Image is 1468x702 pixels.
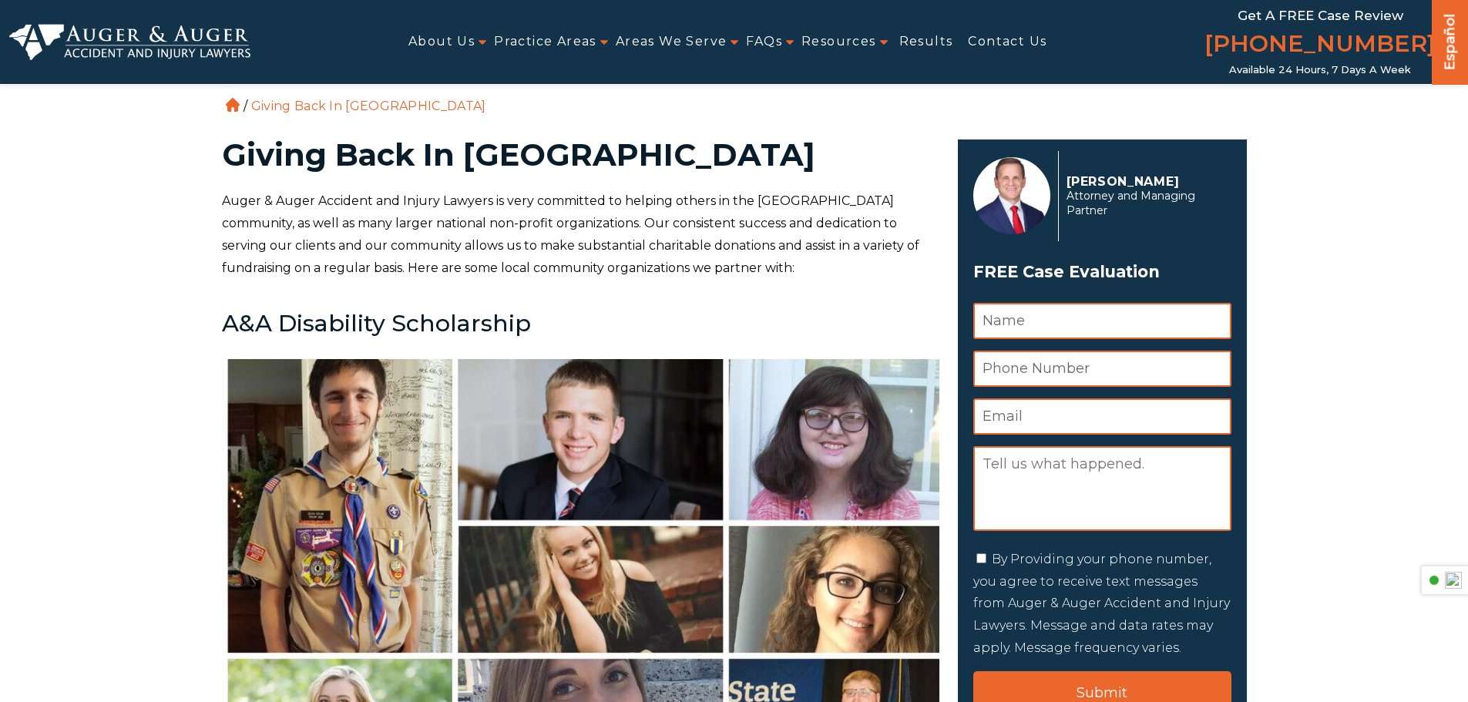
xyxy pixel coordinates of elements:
a: Resources [801,25,876,59]
p: Auger & Auger Accident and Injury Lawyers is very committed to helping others in the [GEOGRAPHIC_... [222,190,939,279]
p: [PERSON_NAME] [1067,174,1223,189]
span: Available 24 Hours, 7 Days a Week [1229,64,1411,76]
a: Areas We Serve [616,25,727,59]
input: Email [973,398,1231,435]
a: Results [899,25,953,59]
span: Get a FREE Case Review [1238,8,1403,23]
input: Name [973,303,1231,339]
a: About Us [408,25,475,59]
a: Practice Areas [494,25,596,59]
a: [PHONE_NUMBER] [1204,27,1436,64]
label: By Providing your phone number, you agree to receive text messages from Auger & Auger Accident an... [973,552,1230,655]
h1: Giving Back In [GEOGRAPHIC_DATA] [222,139,939,170]
img: Herbert Auger [973,157,1050,234]
a: Contact Us [968,25,1046,59]
img: Auger & Auger Accident and Injury Lawyers Logo [9,24,250,61]
a: Home [226,98,240,112]
h3: A&A Disability Scholarship [222,311,939,336]
h3: FREE Case Evaluation [973,257,1231,287]
span: Attorney and Managing Partner [1067,189,1223,218]
a: FAQs [746,25,782,59]
li: Giving Back In [GEOGRAPHIC_DATA] [247,99,490,113]
input: Phone Number [973,351,1231,387]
